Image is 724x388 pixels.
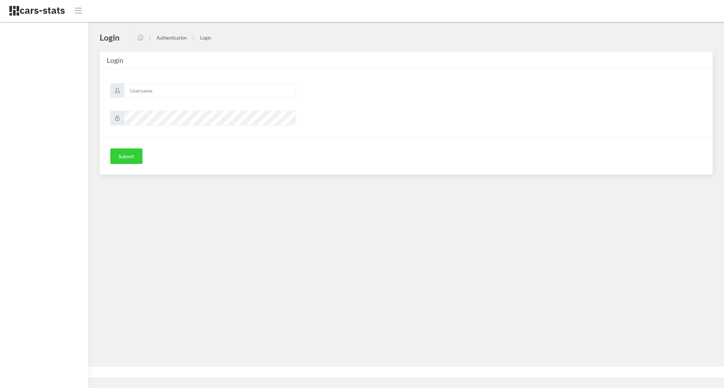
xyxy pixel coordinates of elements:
[124,83,296,98] input: Username
[9,5,65,16] img: navbar brand
[110,148,142,164] button: Submit
[200,35,211,41] a: Login
[100,32,119,43] h4: Login
[157,35,187,41] a: Authentication
[107,56,123,64] span: Login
